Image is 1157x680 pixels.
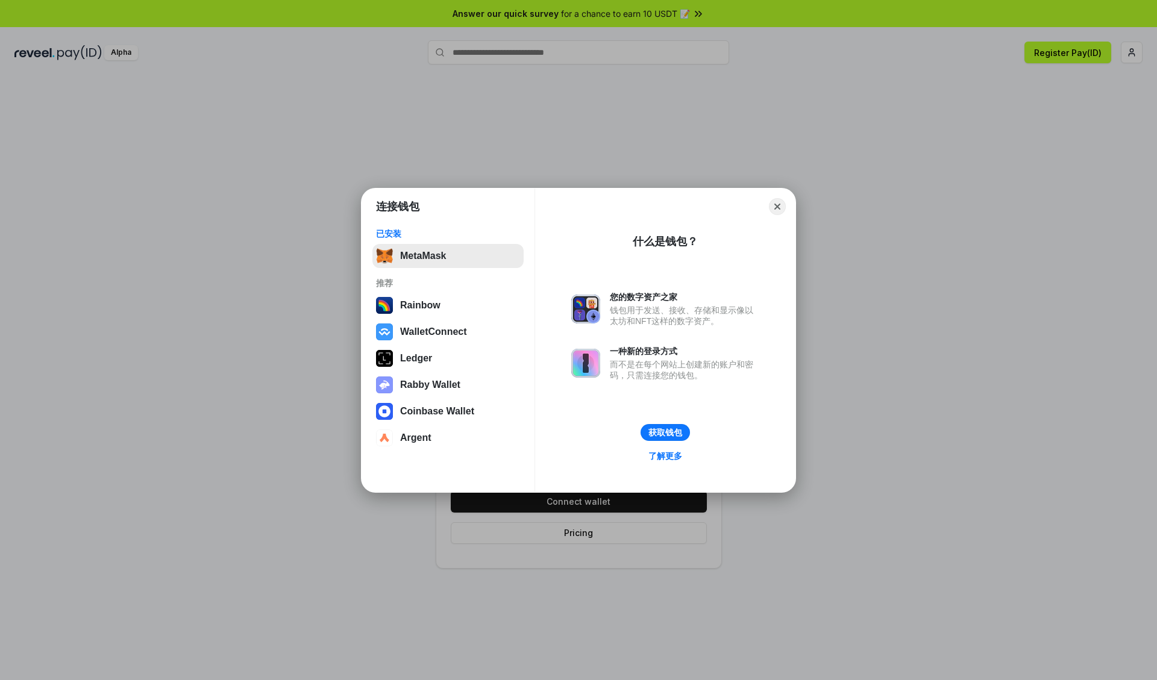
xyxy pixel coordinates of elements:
[376,403,393,420] img: svg+xml,%3Csvg%20width%3D%2228%22%20height%3D%2228%22%20viewBox%3D%220%200%2028%2028%22%20fill%3D...
[400,300,441,311] div: Rainbow
[400,353,432,364] div: Ledger
[400,406,474,417] div: Coinbase Wallet
[372,426,524,450] button: Argent
[372,244,524,268] button: MetaMask
[376,323,393,340] img: svg+xml,%3Csvg%20width%3D%2228%22%20height%3D%2228%22%20viewBox%3D%220%200%2028%2028%22%20fill%3D...
[769,198,786,215] button: Close
[641,424,690,441] button: 获取钱包
[571,295,600,323] img: svg+xml,%3Csvg%20xmlns%3D%22http%3A%2F%2Fwww.w3.org%2F2000%2Fsvg%22%20fill%3D%22none%22%20viewBox...
[372,293,524,317] button: Rainbow
[372,373,524,397] button: Rabby Wallet
[648,427,682,438] div: 获取钱包
[633,234,698,249] div: 什么是钱包？
[372,399,524,423] button: Coinbase Wallet
[376,228,520,239] div: 已安装
[376,429,393,446] img: svg+xml,%3Csvg%20width%3D%2228%22%20height%3D%2228%22%20viewBox%3D%220%200%2028%2028%22%20fill%3D...
[610,346,759,357] div: 一种新的登录方式
[400,251,446,261] div: MetaMask
[571,349,600,378] img: svg+xml,%3Csvg%20xmlns%3D%22http%3A%2F%2Fwww.w3.org%2F2000%2Fsvg%22%20fill%3D%22none%22%20viewBox...
[610,292,759,302] div: 您的数字资产之家
[648,451,682,461] div: 了解更多
[372,320,524,344] button: WalletConnect
[610,305,759,326] div: 钱包用于发送、接收、存储和显示像以太坊和NFT这样的数字资产。
[400,326,467,337] div: WalletConnect
[376,350,393,367] img: svg+xml,%3Csvg%20xmlns%3D%22http%3A%2F%2Fwww.w3.org%2F2000%2Fsvg%22%20width%3D%2228%22%20height%3...
[610,359,759,381] div: 而不是在每个网站上创建新的账户和密码，只需连接您的钱包。
[376,199,419,214] h1: 连接钱包
[376,297,393,314] img: svg+xml,%3Csvg%20width%3D%22120%22%20height%3D%22120%22%20viewBox%3D%220%200%20120%20120%22%20fil...
[641,448,689,464] a: 了解更多
[400,432,431,443] div: Argent
[372,346,524,370] button: Ledger
[400,379,460,390] div: Rabby Wallet
[376,278,520,289] div: 推荐
[376,376,393,393] img: svg+xml,%3Csvg%20xmlns%3D%22http%3A%2F%2Fwww.w3.org%2F2000%2Fsvg%22%20fill%3D%22none%22%20viewBox...
[376,248,393,264] img: svg+xml,%3Csvg%20fill%3D%22none%22%20height%3D%2233%22%20viewBox%3D%220%200%2035%2033%22%20width%...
